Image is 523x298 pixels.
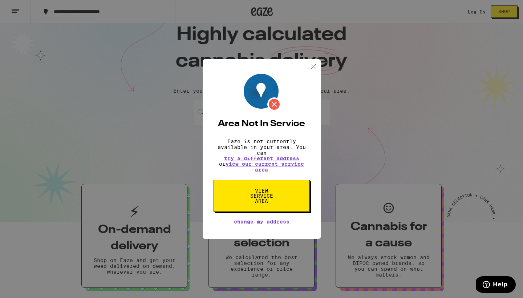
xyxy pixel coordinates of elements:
[309,62,318,71] img: close.svg
[214,120,310,128] h2: Area Not In Service
[224,156,299,161] button: try a different address
[214,180,310,212] button: View Service Area
[214,188,310,194] a: View Service Area
[234,219,289,224] button: Change My Address
[243,188,280,204] span: View Service Area
[476,276,516,294] iframe: Opens a widget where you can find more information
[244,74,281,111] img: Location
[214,138,310,173] p: Eaze is not currently available in your area. You can or
[226,161,304,173] a: view our current service area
